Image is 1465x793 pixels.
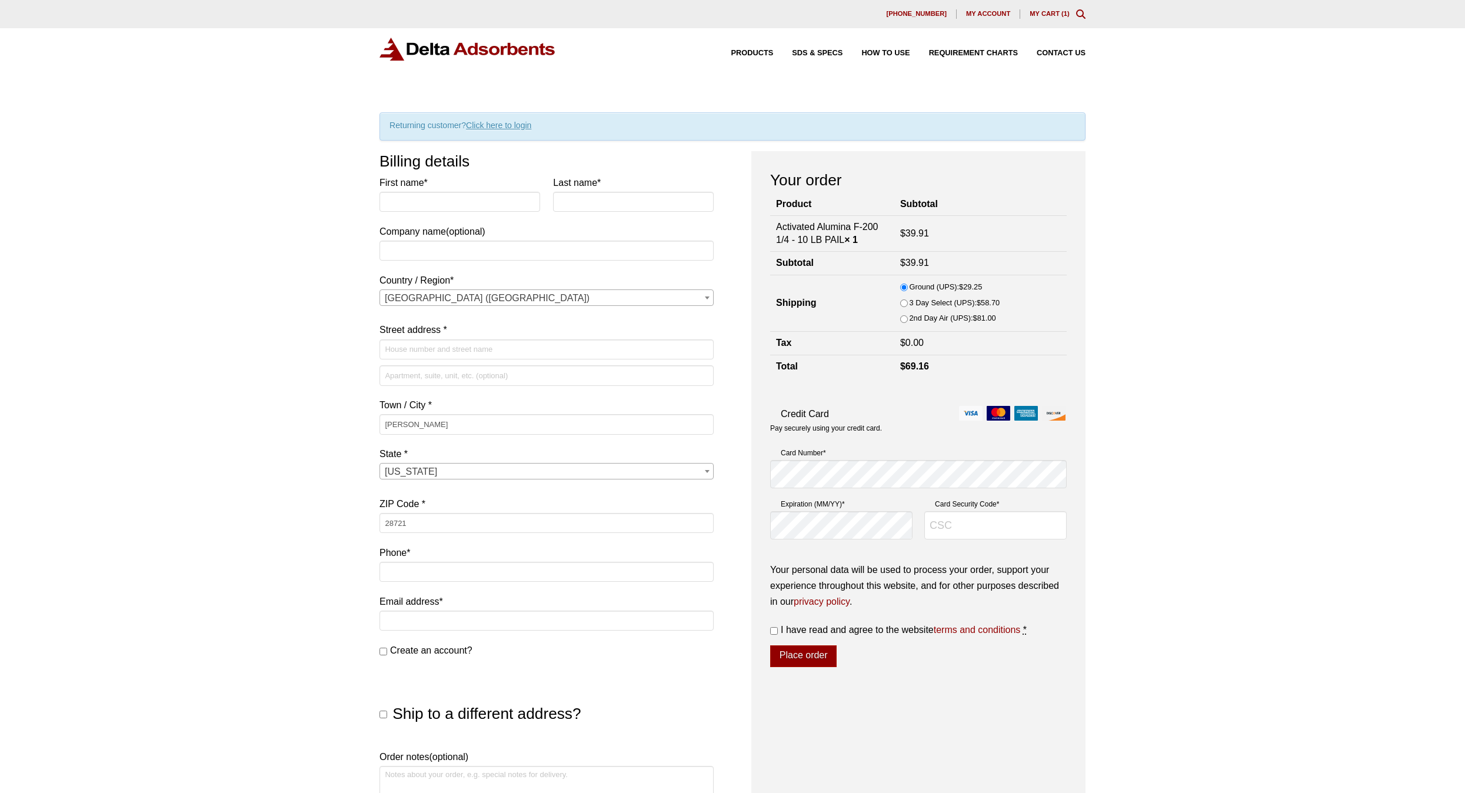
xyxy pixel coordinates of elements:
th: Subtotal [770,252,894,275]
span: $ [959,282,963,291]
span: North Carolina [380,464,713,480]
label: Card Security Code [924,498,1067,510]
button: Place order [770,645,837,668]
span: $ [900,361,905,371]
label: Company name [379,175,714,239]
span: Contact Us [1037,49,1086,57]
abbr: required [1023,625,1027,635]
th: Total [770,355,894,378]
label: Expiration (MM/YY) [770,498,913,510]
th: Shipping [770,275,894,332]
bdi: 39.91 [900,228,929,238]
label: Phone [379,545,714,561]
img: visa [959,406,983,421]
td: Activated Alumina F-200 1/4 - 10 LB PAIL [770,215,894,252]
a: Requirement Charts [910,49,1018,57]
label: ZIP Code [379,496,714,512]
div: Toggle Modal Content [1076,9,1086,19]
label: Last name [553,175,714,191]
div: Returning customer? [379,112,1086,141]
label: 2nd Day Air (UPS): [909,312,995,325]
input: CSC [924,511,1067,539]
span: SDS & SPECS [792,49,843,57]
bdi: 81.00 [973,314,996,322]
label: Country / Region [379,272,714,288]
span: $ [900,258,905,268]
input: House number and street name [379,339,714,359]
label: Street address [379,322,714,338]
span: Requirement Charts [929,49,1018,57]
a: My account [957,9,1020,19]
strong: × 1 [844,235,858,245]
h3: Your order [770,170,1067,190]
span: (optional) [429,752,468,762]
img: amex [1014,406,1038,421]
a: privacy policy [794,597,850,607]
span: I have read and agree to the website [781,625,1020,635]
bdi: 39.91 [900,258,929,268]
p: Pay securely using your credit card. [770,424,1067,434]
a: [PHONE_NUMBER] [877,9,957,19]
span: [PHONE_NUMBER] [886,11,947,17]
a: Products [712,49,774,57]
label: First name [379,175,540,191]
bdi: 0.00 [900,338,924,348]
span: $ [973,314,977,322]
th: Tax [770,332,894,355]
img: mastercard [987,406,1010,421]
a: My Cart (1) [1030,10,1070,17]
a: How to Use [843,49,910,57]
bdi: 29.25 [959,282,982,291]
a: Contact Us [1018,49,1086,57]
label: Credit Card [770,406,1067,422]
input: Apartment, suite, unit, etc. (optional) [379,365,714,385]
bdi: 58.70 [977,298,1000,307]
span: $ [900,228,905,238]
label: Ground (UPS): [909,281,982,294]
span: State [379,463,714,479]
img: discover [1042,406,1066,421]
a: terms and conditions [934,625,1021,635]
label: 3 Day Select (UPS): [909,296,1000,309]
span: Ship to a different address? [392,705,581,722]
input: I have read and agree to the websiteterms and conditions * [770,627,778,635]
span: Country / Region [379,289,714,306]
span: Products [731,49,774,57]
bdi: 69.16 [900,361,929,371]
input: Create an account? [379,648,387,655]
label: Card Number [770,447,1067,459]
label: Email address [379,594,714,609]
a: Click here to login [466,121,531,130]
p: Your personal data will be used to process your order, support your experience throughout this we... [770,562,1067,610]
span: How to Use [861,49,910,57]
span: $ [900,338,905,348]
span: My account [966,11,1010,17]
span: Create an account? [390,645,472,655]
label: Town / City [379,397,714,413]
span: (optional) [446,226,485,236]
img: Delta Adsorbents [379,38,556,61]
th: Product [770,194,894,215]
label: State [379,446,714,462]
th: Subtotal [894,194,1067,215]
h3: Billing details [379,151,714,171]
span: 1 [1064,10,1067,17]
input: Ship to a different address? [379,711,387,718]
a: SDS & SPECS [773,49,843,57]
fieldset: Payment Info [770,442,1067,549]
span: $ [977,298,981,307]
span: United States (US) [380,290,713,306]
label: Order notes [379,749,714,765]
